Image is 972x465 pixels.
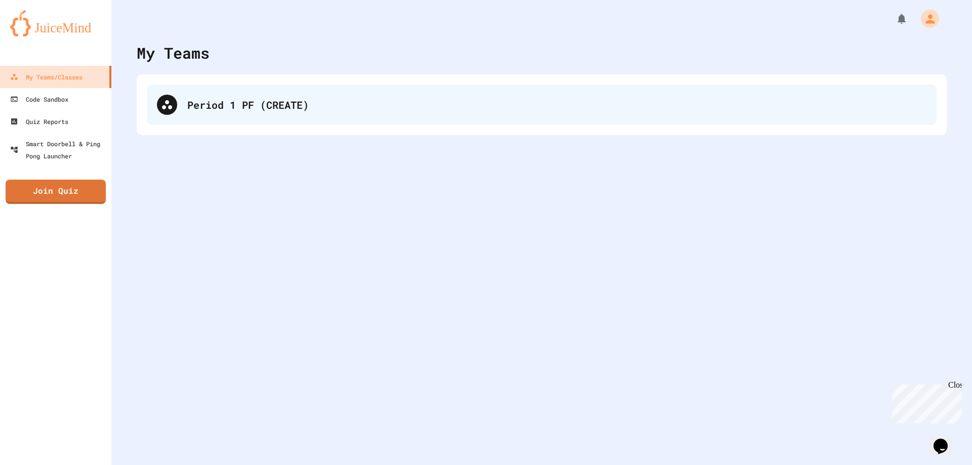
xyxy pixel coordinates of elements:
div: Period 1 PF (CREATE) [147,84,937,125]
iframe: chat widget [929,425,962,455]
iframe: chat widget [888,381,962,424]
div: My Teams/Classes [10,71,83,83]
div: My Account [910,7,942,30]
div: My Teams [137,41,210,64]
a: Join Quiz [6,180,106,204]
div: Chat with us now!Close [4,4,70,64]
div: Quiz Reports [10,115,68,128]
div: My Notifications [877,10,910,27]
div: Smart Doorbell & Ping Pong Launcher [10,138,107,162]
div: Code Sandbox [10,93,68,105]
img: logo-orange.svg [10,10,101,36]
div: Period 1 PF (CREATE) [187,97,926,112]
